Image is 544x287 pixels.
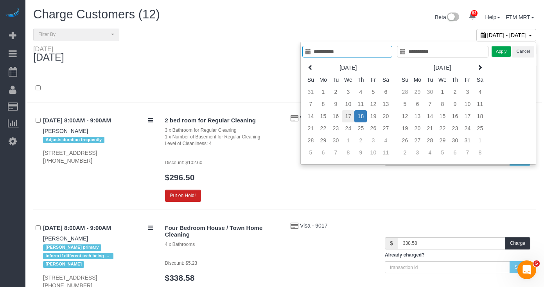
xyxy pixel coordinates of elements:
[379,74,392,86] th: Sa
[43,242,153,269] div: Tags
[165,190,201,202] button: Put on Hold!
[354,86,367,98] td: 4
[436,122,449,135] td: 22
[43,137,104,143] span: Adjusts duration frequently
[342,110,354,122] td: 17
[304,98,317,110] td: 7
[317,86,329,98] td: 1
[474,122,486,135] td: 25
[342,86,354,98] td: 3
[411,122,424,135] td: 20
[461,135,474,147] td: 31
[385,253,530,258] h5: Already charged?
[342,74,354,86] th: We
[165,134,279,140] div: 1 x Number of Basement for Regular Cleaning
[505,237,530,249] button: Charge
[461,122,474,135] td: 24
[43,235,88,242] a: [PERSON_NAME]
[367,74,379,86] th: Fr
[354,122,367,135] td: 25
[354,135,367,147] td: 2
[449,135,461,147] td: 30
[165,117,279,124] h4: 2 bed room for Regular Cleaning
[38,31,109,38] span: Filter By
[329,86,342,98] td: 2
[33,29,119,41] button: Filter By
[474,74,486,86] th: Sa
[304,122,317,135] td: 21
[474,135,486,147] td: 1
[367,135,379,147] td: 3
[379,110,392,122] td: 20
[304,74,317,86] th: Su
[436,147,449,159] td: 5
[165,160,203,165] small: Discount: $102.60
[424,122,436,135] td: 21
[379,122,392,135] td: 27
[411,110,424,122] td: 13
[436,86,449,98] td: 1
[461,110,474,122] td: 17
[485,14,501,20] a: Help
[367,86,379,98] td: 5
[43,261,84,267] span: [PERSON_NAME]
[492,46,511,57] button: Apply
[449,86,461,98] td: 2
[329,135,342,147] td: 30
[474,86,486,98] td: 4
[474,98,486,110] td: 11
[379,135,392,147] td: 4
[367,110,379,122] td: 19
[449,122,461,135] td: 23
[399,122,411,135] td: 19
[411,62,474,74] th: [DATE]
[399,98,411,110] td: 5
[367,98,379,110] td: 12
[471,10,478,16] span: 83
[449,98,461,110] td: 9
[354,110,367,122] td: 18
[317,98,329,110] td: 8
[342,98,354,110] td: 10
[43,149,153,165] div: [STREET_ADDRESS] [PHONE_NUMBER]
[43,244,101,251] span: [PERSON_NAME] primary
[399,147,411,159] td: 2
[399,86,411,98] td: 28
[304,110,317,122] td: 14
[424,147,436,159] td: 4
[379,98,392,110] td: 13
[512,46,534,57] button: Cancel
[474,110,486,122] td: 18
[367,147,379,159] td: 10
[304,147,317,159] td: 5
[474,147,486,159] td: 8
[43,253,113,259] span: inform if different tech being sent
[411,147,424,159] td: 3
[33,7,160,21] span: Charge Customers (12)
[424,86,436,98] td: 30
[354,147,367,159] td: 9
[461,74,474,86] th: Fr
[329,98,342,110] td: 9
[465,8,480,25] a: 83
[446,13,459,23] img: New interface
[165,260,197,266] small: Discount: $5.23
[300,222,328,229] a: Visa - 9017
[367,122,379,135] td: 26
[506,14,534,20] a: FTM MRT
[165,241,279,248] div: 4 x Bathrooms
[379,86,392,98] td: 6
[33,46,64,52] div: [DATE]
[329,147,342,159] td: 7
[461,147,474,159] td: 7
[43,135,153,145] div: Tags
[449,147,461,159] td: 6
[342,122,354,135] td: 24
[329,122,342,135] td: 23
[411,135,424,147] td: 27
[424,98,436,110] td: 7
[165,140,279,147] div: Level of Cleanliness: 4
[300,115,328,121] a: Visa - 9640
